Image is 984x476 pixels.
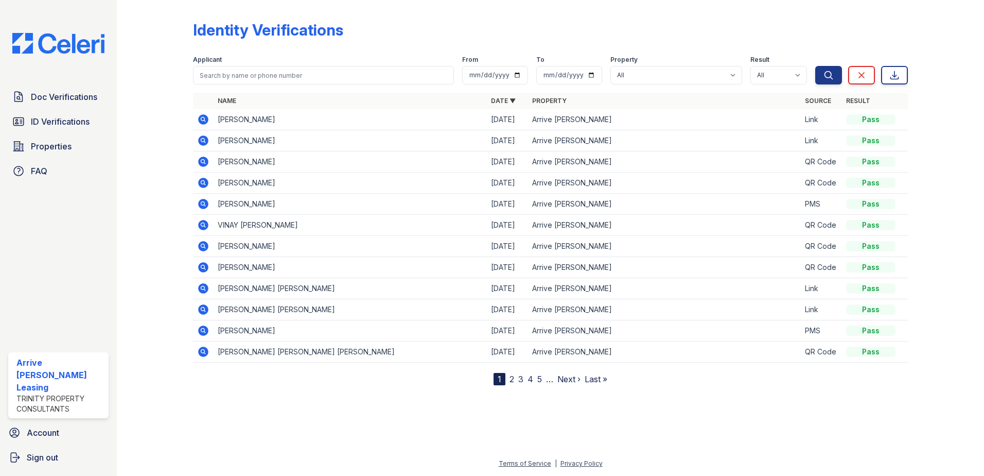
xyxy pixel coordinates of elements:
[528,173,801,194] td: Arrive [PERSON_NAME]
[801,236,842,257] td: QR Code
[528,215,801,236] td: Arrive [PERSON_NAME]
[750,56,769,64] label: Result
[462,56,478,64] label: From
[8,111,109,132] a: ID Verifications
[846,220,895,230] div: Pass
[487,194,528,215] td: [DATE]
[805,97,831,105] a: Source
[801,320,842,342] td: PMS
[487,173,528,194] td: [DATE]
[528,151,801,173] td: Arrive [PERSON_NAME]
[610,56,638,64] label: Property
[846,199,895,209] div: Pass
[801,130,842,151] td: Link
[528,194,801,215] td: Arrive [PERSON_NAME]
[31,91,97,103] span: Doc Verifications
[528,257,801,278] td: Arrive [PERSON_NAME]
[801,257,842,278] td: QR Code
[846,304,895,315] div: Pass
[846,114,895,125] div: Pass
[846,178,895,188] div: Pass
[494,373,505,385] div: 1
[528,374,533,384] a: 4
[557,374,581,384] a: Next ›
[846,283,895,294] div: Pass
[27,451,58,464] span: Sign out
[528,130,801,151] td: Arrive [PERSON_NAME]
[27,427,59,439] span: Account
[214,257,487,278] td: [PERSON_NAME]
[528,299,801,320] td: Arrive [PERSON_NAME]
[846,347,895,357] div: Pass
[555,460,557,467] div: |
[31,140,72,152] span: Properties
[193,66,454,84] input: Search by name or phone number
[528,342,801,363] td: Arrive [PERSON_NAME]
[528,278,801,299] td: Arrive [PERSON_NAME]
[214,215,487,236] td: VINAY [PERSON_NAME]
[218,97,236,105] a: Name
[487,130,528,151] td: [DATE]
[487,299,528,320] td: [DATE]
[532,97,567,105] a: Property
[16,356,104,394] div: Arrive [PERSON_NAME] Leasing
[487,236,528,257] td: [DATE]
[846,157,895,167] div: Pass
[214,299,487,320] td: [PERSON_NAME] [PERSON_NAME]
[214,278,487,299] td: [PERSON_NAME] [PERSON_NAME]
[528,109,801,130] td: Arrive [PERSON_NAME]
[801,173,842,194] td: QR Code
[801,278,842,299] td: Link
[214,194,487,215] td: [PERSON_NAME]
[487,151,528,173] td: [DATE]
[487,342,528,363] td: [DATE]
[4,422,113,443] a: Account
[193,21,343,39] div: Identity Verifications
[537,374,542,384] a: 5
[585,374,607,384] a: Last »
[546,373,553,385] span: …
[31,165,47,177] span: FAQ
[560,460,603,467] a: Privacy Policy
[509,374,514,384] a: 2
[528,320,801,342] td: Arrive [PERSON_NAME]
[801,215,842,236] td: QR Code
[214,151,487,173] td: [PERSON_NAME]
[16,394,104,414] div: Trinity Property Consultants
[214,130,487,151] td: [PERSON_NAME]
[846,135,895,146] div: Pass
[801,109,842,130] td: Link
[487,109,528,130] td: [DATE]
[214,342,487,363] td: [PERSON_NAME] [PERSON_NAME] [PERSON_NAME]
[8,87,109,107] a: Doc Verifications
[31,115,90,128] span: ID Verifications
[4,447,113,468] a: Sign out
[528,236,801,257] td: Arrive [PERSON_NAME]
[846,97,870,105] a: Result
[214,236,487,257] td: [PERSON_NAME]
[801,299,842,320] td: Link
[801,342,842,363] td: QR Code
[536,56,544,64] label: To
[4,33,113,54] img: CE_Logo_Blue-a8612792a0a2168367f1c8372b55b34899dd931a85d93a1a3d3e32e68fde9ad4.png
[487,278,528,299] td: [DATE]
[214,109,487,130] td: [PERSON_NAME]
[214,320,487,342] td: [PERSON_NAME]
[846,262,895,273] div: Pass
[801,151,842,173] td: QR Code
[193,56,222,64] label: Applicant
[491,97,516,105] a: Date ▼
[846,326,895,336] div: Pass
[487,215,528,236] td: [DATE]
[487,320,528,342] td: [DATE]
[8,136,109,157] a: Properties
[801,194,842,215] td: PMS
[487,257,528,278] td: [DATE]
[8,161,109,181] a: FAQ
[846,241,895,251] div: Pass
[214,173,487,194] td: [PERSON_NAME]
[518,374,523,384] a: 3
[499,460,551,467] a: Terms of Service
